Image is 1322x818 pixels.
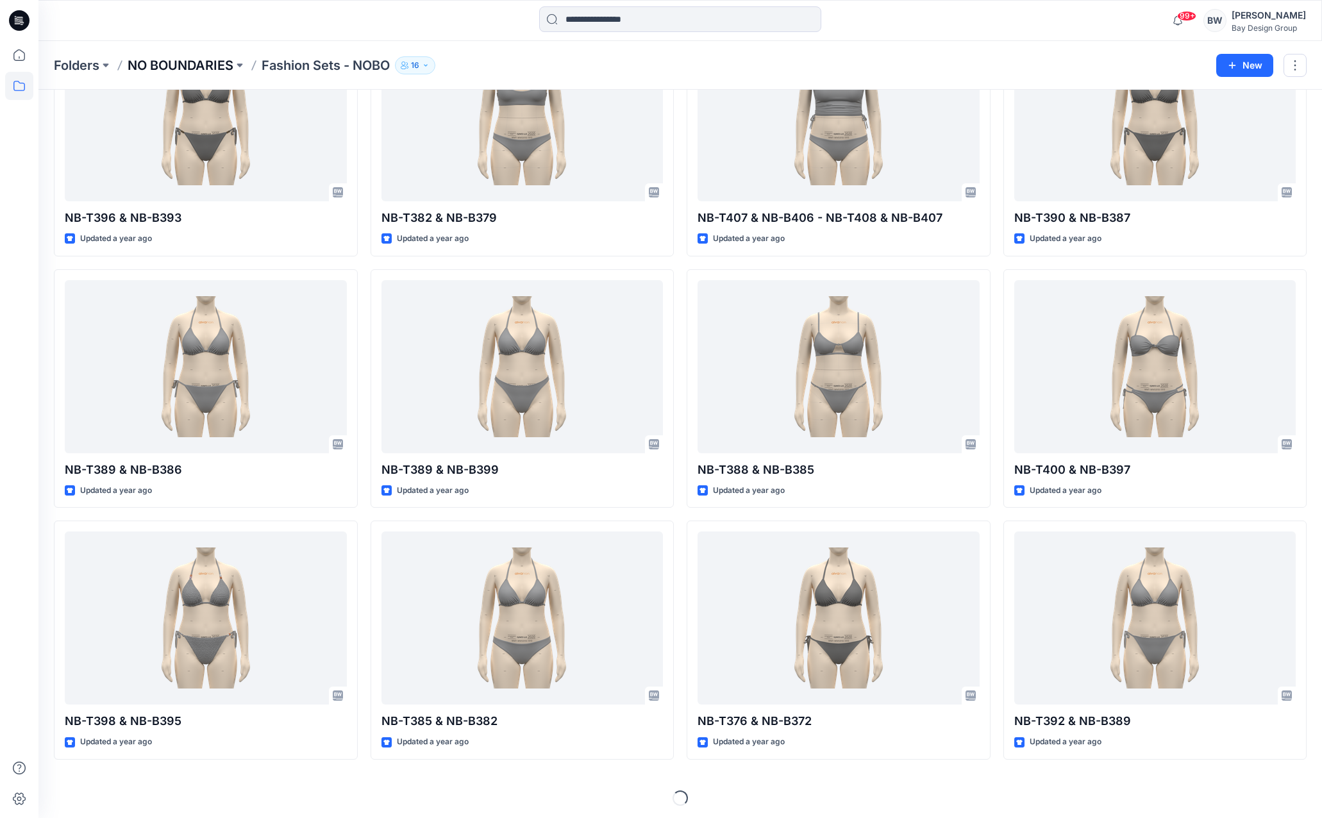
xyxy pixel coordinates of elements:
[381,28,664,201] a: NB-T382 & NB-B379
[65,28,347,201] a: NB-T396 & NB-B393
[1232,8,1306,23] div: [PERSON_NAME]
[128,56,233,74] a: NO BOUNDARIES
[698,28,980,201] a: NB-T407 & NB-B406 - NB-T408 & NB-B407
[381,209,664,227] p: NB-T382 & NB-B379
[698,461,980,479] p: NB-T388 & NB-B385
[1232,23,1306,33] div: Bay Design Group
[397,484,469,497] p: Updated a year ago
[65,280,347,453] a: NB-T389 & NB-B386
[713,735,785,749] p: Updated a year ago
[1030,735,1101,749] p: Updated a year ago
[698,531,980,705] a: NB-T376 & NB-B372
[65,712,347,730] p: NB-T398 & NB-B395
[1014,712,1296,730] p: NB-T392 & NB-B389
[1216,54,1273,77] button: New
[381,531,664,705] a: NB-T385 & NB-B382
[1177,11,1196,21] span: 99+
[80,484,152,497] p: Updated a year ago
[381,712,664,730] p: NB-T385 & NB-B382
[698,280,980,453] a: NB-T388 & NB-B385
[80,232,152,246] p: Updated a year ago
[411,58,419,72] p: 16
[397,232,469,246] p: Updated a year ago
[54,56,99,74] a: Folders
[1014,28,1296,201] a: NB-T390 & NB-B387
[713,484,785,497] p: Updated a year ago
[713,232,785,246] p: Updated a year ago
[65,531,347,705] a: NB-T398 & NB-B395
[65,461,347,479] p: NB-T389 & NB-B386
[397,735,469,749] p: Updated a year ago
[65,209,347,227] p: NB-T396 & NB-B393
[1030,232,1101,246] p: Updated a year ago
[1014,461,1296,479] p: NB-T400 & NB-B397
[1203,9,1226,32] div: BW
[1030,484,1101,497] p: Updated a year ago
[1014,209,1296,227] p: NB-T390 & NB-B387
[1014,280,1296,453] a: NB-T400 & NB-B397
[1014,531,1296,705] a: NB-T392 & NB-B389
[262,56,390,74] p: Fashion Sets - NOBO
[381,461,664,479] p: NB-T389 & NB-B399
[698,209,980,227] p: NB-T407 & NB-B406 - NB-T408 & NB-B407
[381,280,664,453] a: NB-T389 & NB-B399
[698,712,980,730] p: NB-T376 & NB-B372
[80,735,152,749] p: Updated a year ago
[395,56,435,74] button: 16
